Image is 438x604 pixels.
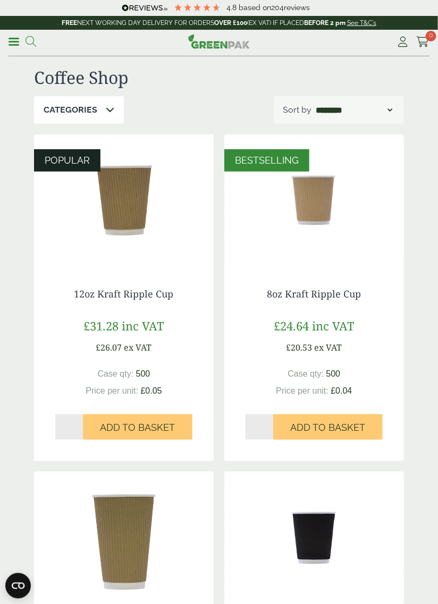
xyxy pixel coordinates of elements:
[239,3,271,12] span: Based on
[273,414,383,440] button: Add to Basket
[214,19,247,27] strong: OVER £100
[271,3,284,12] span: 204
[235,155,299,166] span: BESTSELLING
[426,31,436,41] span: 0
[284,3,310,12] span: reviews
[124,342,152,353] span: ex VAT
[84,318,119,334] span: £31.28
[44,104,97,116] p: Categories
[397,37,410,47] i: My Account
[416,37,429,47] i: Cart
[74,287,174,300] a: 12oz Kraft Ripple Cup
[98,369,134,378] span: Case qty:
[304,19,346,27] strong: BEFORE 2 pm
[86,386,138,395] span: Price per unit:
[34,67,404,88] h1: Coffee Shop
[100,422,175,433] span: Add to Basket
[416,34,429,50] a: 0
[122,4,168,12] img: REVIEWS.io
[224,134,404,267] img: 8oz Kraft Ripple Cup-0
[141,386,162,395] span: £0.05
[287,342,313,353] span: £20.53
[315,342,342,353] span: ex VAT
[173,3,221,12] div: 4.79 Stars
[122,318,164,334] span: inc VAT
[45,155,90,166] span: POPULAR
[226,3,239,12] span: 4.8
[34,134,214,267] img: 12oz Kraft Ripple Cup-0
[276,386,328,395] span: Price per unit:
[188,34,250,49] img: GreenPak Supplies
[274,318,309,334] span: £24.64
[313,318,355,334] span: inc VAT
[347,19,376,27] a: See T&C's
[136,369,150,378] span: 500
[62,19,77,27] strong: FREE
[331,386,352,395] span: £0.04
[5,573,31,599] button: Open CMP widget
[326,369,341,378] span: 500
[288,369,324,378] span: Case qty:
[267,287,361,300] a: 8oz Kraft Ripple Cup
[96,342,122,353] span: £26.07
[83,414,192,440] button: Add to Basket
[290,422,365,433] span: Add to Basket
[283,104,312,116] p: Sort by
[314,104,395,116] select: Shop order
